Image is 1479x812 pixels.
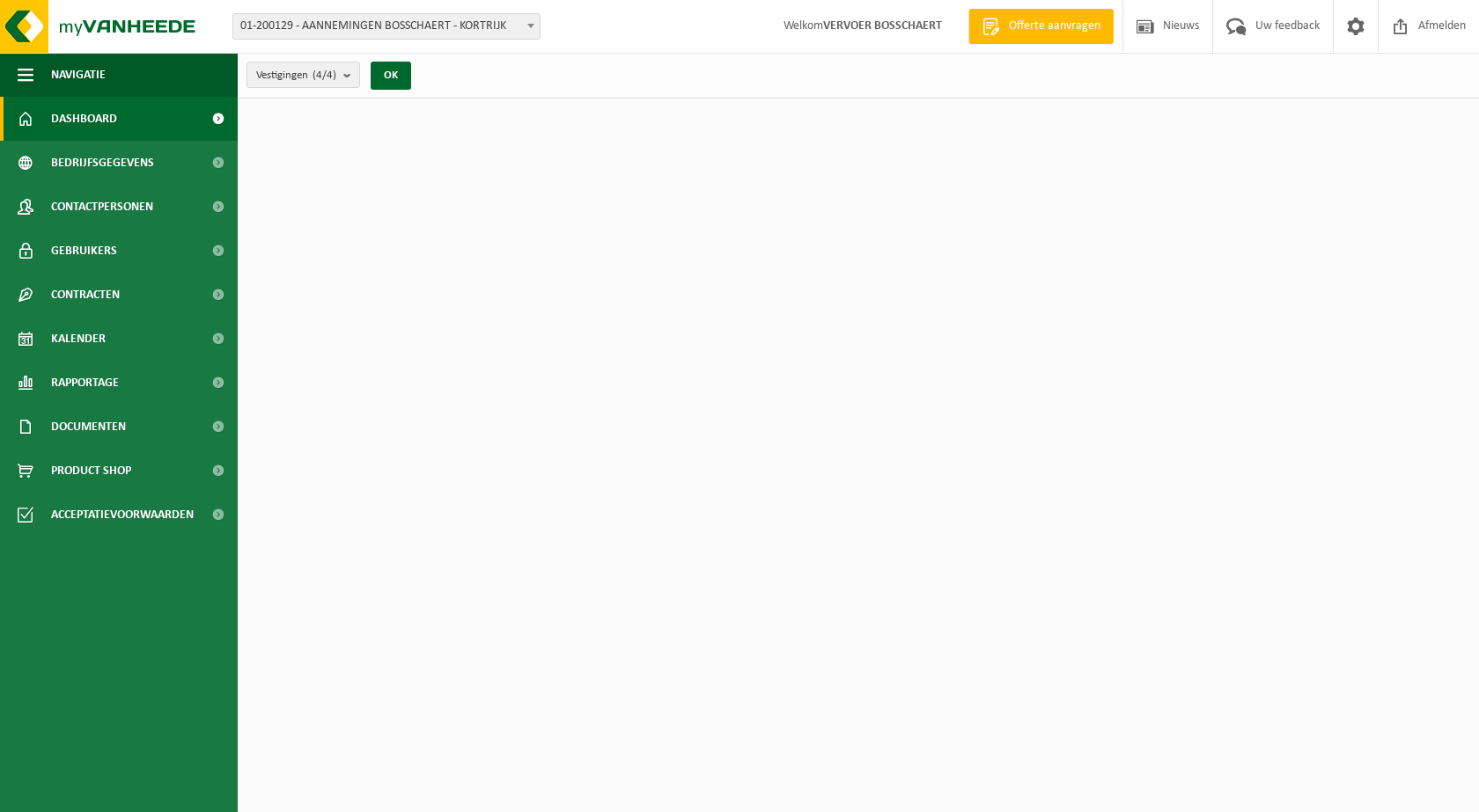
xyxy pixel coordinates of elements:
count: (4/4) [313,69,336,81]
span: Contactpersonen [51,185,153,229]
span: Vestigingen [256,62,336,89]
span: Kalender [51,317,106,361]
span: Product Shop [51,449,131,493]
a: Offerte aanvragen [968,9,1114,44]
span: Gebruikers [51,229,117,273]
button: OK [371,62,411,90]
span: Bedrijfsgegevens [51,141,154,185]
button: Vestigingen(4/4) [246,62,360,88]
span: 01-200129 - AANNEMINGEN BOSSCHAERT - KORTRIJK [232,13,541,40]
span: 01-200129 - AANNEMINGEN BOSSCHAERT - KORTRIJK [233,14,540,39]
span: Dashboard [51,97,117,141]
span: Contracten [51,273,120,317]
span: Navigatie [51,53,106,97]
span: Offerte aanvragen [1004,18,1105,35]
span: Acceptatievoorwaarden [51,493,194,537]
strong: VERVOER BOSSCHAERT [823,19,942,33]
span: Documenten [51,405,126,449]
span: Rapportage [51,361,119,405]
